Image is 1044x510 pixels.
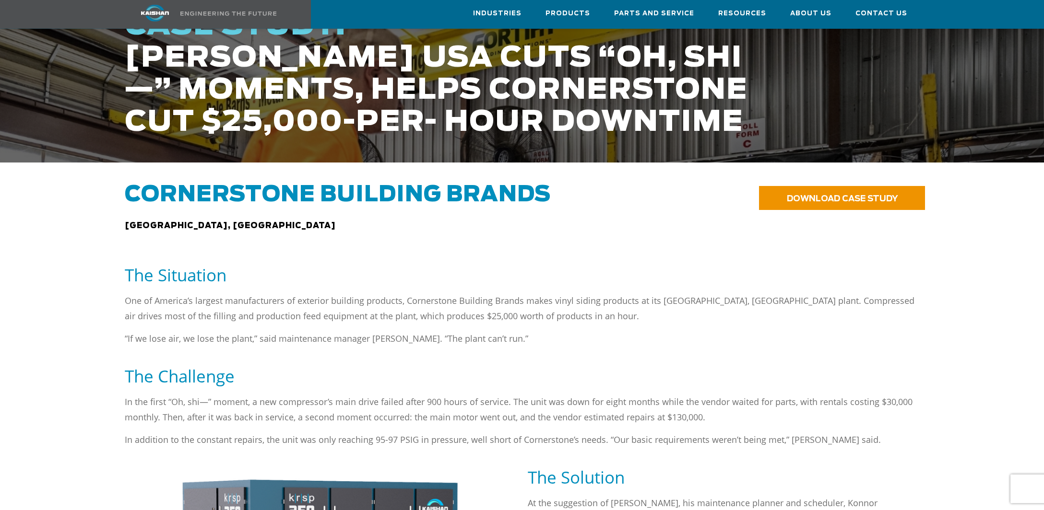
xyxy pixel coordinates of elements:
[759,186,925,210] a: DOWNLOAD CASE STUDY
[125,432,919,447] p: In addition to the constant repairs, the unit was only reaching 95-97 PSIG in pressure, well shor...
[855,8,907,19] span: Contact Us
[125,293,919,324] p: One of America’s largest manufacturers of exterior building products, Cornerstone Building Brands...
[125,264,919,286] h5: The Situation
[125,184,551,206] span: Cornerstone Building brands
[473,0,522,26] a: Industries
[125,222,336,230] span: [GEOGRAPHIC_DATA], [GEOGRAPHIC_DATA]
[528,466,919,488] h5: The Solution
[718,0,766,26] a: Resources
[614,0,694,26] a: Parts and Service
[546,8,590,19] span: Products
[790,8,831,19] span: About Us
[125,10,785,139] h1: [PERSON_NAME] USA CUTS “OH, SHI—” MOMENTS, HELPS CORNERSTONE CUT $25,000-PER- HOUR DOWNTIME
[119,5,191,22] img: kaishan logo
[125,365,919,387] h5: The Challenge
[790,0,831,26] a: About Us
[614,8,694,19] span: Parts and Service
[125,331,919,346] p: “If we lose air, we lose the plant,” said maintenance manager [PERSON_NAME]. “The plant can’t run.”
[473,8,522,19] span: Industries
[787,195,898,203] span: DOWNLOAD CASE STUDY
[180,12,276,16] img: Engineering the future
[855,0,907,26] a: Contact Us
[125,394,919,425] p: In the first “Oh, shi—” moment, a new compressor’s main drive failed after 900 hours of service. ...
[718,8,766,19] span: Resources
[546,0,590,26] a: Products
